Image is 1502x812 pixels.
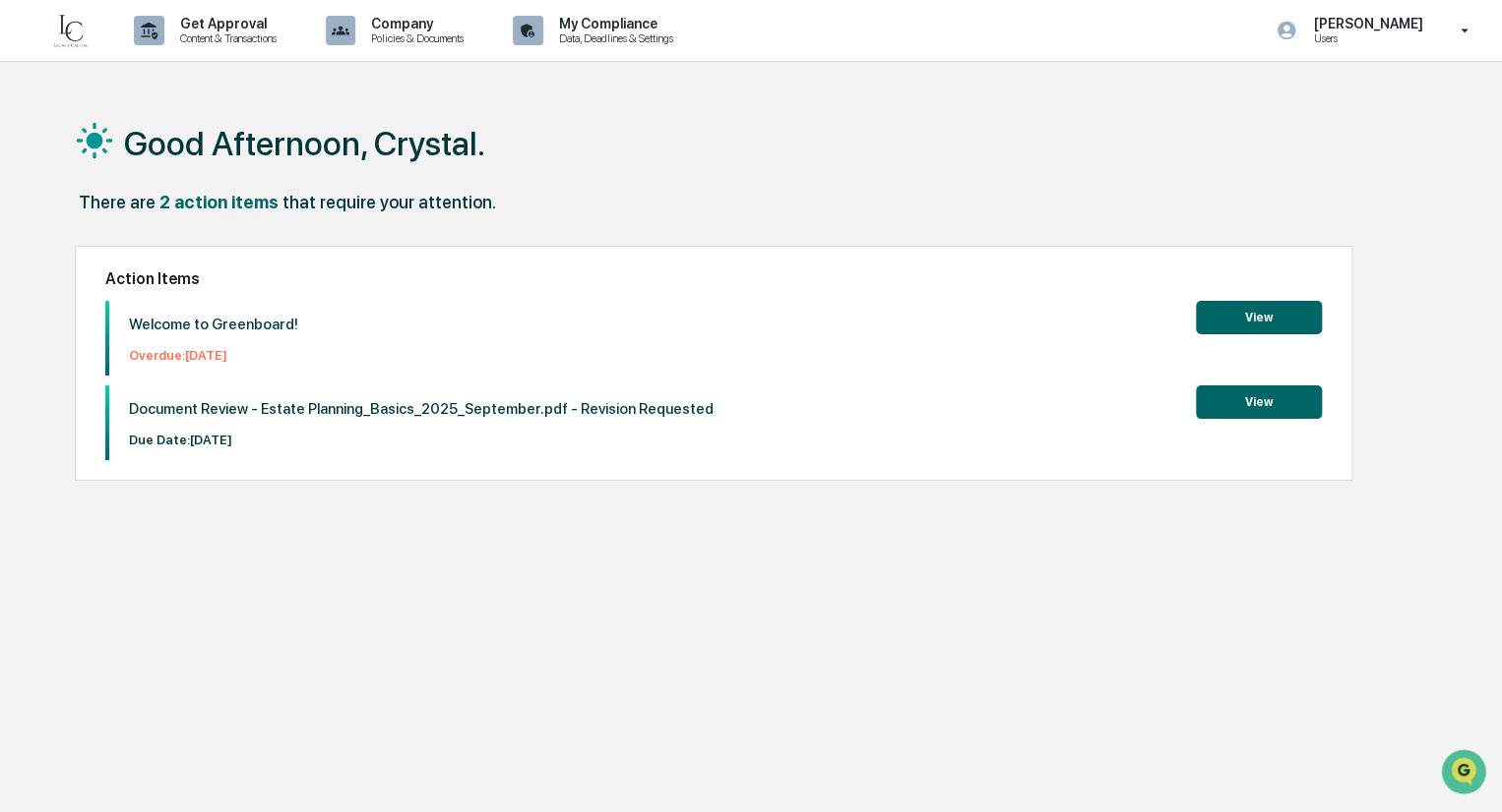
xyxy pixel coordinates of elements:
[67,150,323,170] div: Start new chat
[1439,747,1492,800] iframe: Open customer support
[1297,16,1432,31] p: [PERSON_NAME]
[20,250,35,265] div: 🖐️
[164,16,286,31] p: Get Approval
[129,433,714,447] p: Due Date: [DATE]
[129,348,298,363] p: Overdue: [DATE]
[543,31,683,45] p: Data, Deadlines & Settings
[129,316,298,333] p: Welcome to Greenboard!
[196,333,238,348] span: Pylon
[143,250,158,265] div: 🗄️
[12,240,135,275] a: 🖐️Preclearance
[1196,385,1322,419] button: View
[139,332,238,348] a: Powered byPylon
[124,124,485,163] h1: Good Afternoon, Crystal.
[1196,391,1322,410] a: View
[335,156,358,180] button: Start new chat
[162,248,244,267] span: Attestations
[1196,307,1322,325] a: View
[159,192,279,212] div: 2 action items
[39,285,124,305] span: Data Lookup
[1196,301,1322,334] button: View
[47,11,94,50] img: logo
[282,192,496,212] div: that require your attention.
[39,248,127,267] span: Preclearance
[164,31,286,45] p: Content & Transactions
[355,16,473,31] p: Company
[129,400,714,418] p: Document Review - Estate Planning_Basics_2025_September.pdf - Revision Requested
[20,41,358,73] p: How can we help?
[1297,31,1432,45] p: Users
[20,287,35,303] div: 🔎
[135,240,252,275] a: 🗄️Attestations
[543,16,683,31] p: My Compliance
[67,170,249,186] div: We're available if you need us!
[20,150,55,186] img: 1746055101610-c473b297-6a78-478c-a979-82029cc54cd1
[105,269,1322,288] h2: Action Items
[12,277,132,313] a: 🔎Data Lookup
[79,192,156,212] div: There are
[355,31,473,45] p: Policies & Documents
